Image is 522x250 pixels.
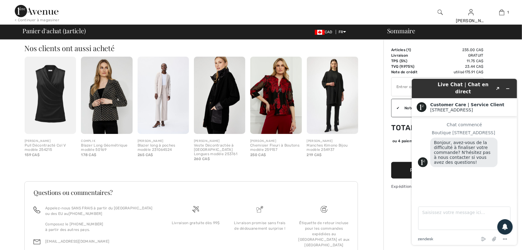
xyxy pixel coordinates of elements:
span: Panier d'achat ( article) [22,28,86,34]
span: 250 CA$ [250,153,266,157]
div: ou 4 paiements de23.57 CA$avecSezzle Cliquez pour en savoir plus sur Sezzle [391,138,484,146]
span: CAD [315,30,335,34]
a: [PHONE_NUMBER] [69,212,102,216]
div: Livraison gratuite dès 99$ [169,220,223,226]
p: Composez le [PHONE_NUMBER] à partir des autres pays. [45,221,156,232]
div: Sommaire [380,28,518,34]
td: Note de crédit [391,69,429,75]
a: Se connecter [468,9,474,15]
p: Appelez-nous SANS FRAIS à partir du [GEOGRAPHIC_DATA] ou des EU au [45,205,156,216]
div: Pull Décontracté Col V modèle 254215 [25,143,76,152]
span: 178 CA$ [81,153,96,157]
div: Blazer long à poches modèle 231064S24 [138,143,189,152]
div: [PERSON_NAME] [307,139,358,143]
td: Total [391,117,429,138]
div: Blazer Long Géométrique modèle 50169 [81,143,132,152]
a: [EMAIL_ADDRESS][DOMAIN_NAME] [45,239,109,244]
img: Veste Décontractée à Manches Longues modèle 253761 [194,57,245,134]
img: Mon panier [499,9,504,16]
td: 11.75 CA$ [429,58,484,64]
span: 219 CA$ [307,153,322,157]
span: FR [339,30,346,34]
td: 23.44 CA$ [429,64,484,69]
div: [PERSON_NAME] [138,139,189,143]
td: TVQ (9.975%) [391,64,429,69]
img: call [34,207,40,213]
a: 1 [487,9,517,16]
img: email [34,239,40,245]
span: 159 CA$ [25,153,40,157]
div: Chemisier Fleuri à Boutons modèle 259157 [250,143,302,152]
div: [PERSON_NAME] [194,139,245,143]
div: < Continuer à magasiner [15,17,59,23]
div: Note de crédit: 175.91 [400,105,462,111]
iframe: PayPal-paypal [391,146,484,160]
img: Livraison promise sans frais de dédouanement surprise&nbsp;! [256,206,263,213]
img: Blazer long à poches modèle 231064S24 [138,57,189,134]
h3: Questions ou commentaires? [34,189,349,196]
span: 260 CA$ [194,157,210,161]
h2: Nos clients ont aussi acheté [24,44,363,52]
img: Chemisier Fleuri à Boutons modèle 259157 [250,57,302,134]
img: 1ère Avenue [15,5,58,17]
td: Gratuit [429,53,484,58]
span: 175.91 CA$ [465,70,484,74]
td: utilisé [429,69,484,75]
img: Manches Kimono Bijou modèle 254937 [307,57,358,134]
img: Mes infos [468,9,474,16]
div: [PERSON_NAME] [456,18,486,24]
iframe: Trouvez des informations supplémentaires ici [407,74,522,250]
td: Livraison [391,53,429,58]
input: Code promo [391,78,461,96]
div: Étiquette de retour incluse pour les commandes expédiées au [GEOGRAPHIC_DATA] et aux [GEOGRAPHIC_... [297,220,351,248]
img: recherche [438,9,443,16]
td: 235.00 CA$ [429,47,484,53]
span: Chat [14,4,26,10]
div: COMPLI K [81,139,132,143]
td: Articles ( ) [391,47,429,53]
img: Livraison gratuite dès 99$ [192,206,199,213]
img: Pull Décontracté Col V modèle 254215 [25,57,76,134]
button: Passer au paiement [391,162,484,179]
img: Blazer Long Géométrique modèle 50169 [81,57,132,134]
div: Manches Kimono Bijou modèle 254937 [307,143,358,152]
span: 1 [508,10,509,15]
span: 265 CA$ [138,153,153,157]
div: Livraison promise sans frais de dédouanement surprise ! [233,220,287,231]
div: ou 4 paiements de avec [392,138,484,144]
div: [PERSON_NAME] [25,139,76,143]
img: Canadian Dollar [315,30,325,35]
div: Veste Décontractée à [GEOGRAPHIC_DATA] Longues modèle 253761 [194,143,245,156]
img: Livraison gratuite dès 99$ [321,206,327,213]
span: 1 [64,26,66,34]
div: [PERSON_NAME] [250,139,302,143]
td: TPS (5%) [391,58,429,64]
div: ✔ [391,105,400,111]
div: Expédition sans interruption [391,183,484,189]
span: 1 [408,48,410,52]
